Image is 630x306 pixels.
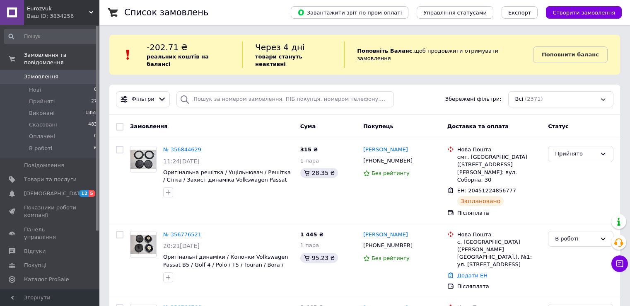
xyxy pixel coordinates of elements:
[553,10,615,16] span: Створити замовлення
[29,109,55,117] span: Виконані
[300,231,323,238] span: 1 445 ₴
[447,123,509,129] span: Доставка та оплата
[300,123,316,129] span: Cума
[300,168,338,178] div: 28.35 ₴
[130,146,157,172] a: Фото товару
[372,170,410,176] span: Без рейтингу
[457,187,516,194] span: ЕН: 20451224856777
[457,196,504,206] div: Заплановано
[147,42,188,52] span: -202.71 ₴
[363,231,408,239] a: [PERSON_NAME]
[163,231,201,238] a: № 356776521
[555,235,596,243] div: В роботі
[130,235,156,254] img: Фото товару
[300,242,319,248] span: 1 пара
[372,255,410,261] span: Без рейтингу
[24,204,77,219] span: Показники роботи компанії
[533,46,608,63] a: Поповнити баланс
[89,190,95,197] span: 5
[548,123,569,129] span: Статус
[525,96,543,102] span: (2371)
[457,283,541,290] div: Післяплата
[611,255,628,272] button: Чат з покупцем
[163,254,288,275] a: Оригінальні динаміки / Колонки Volkswagen Passat B5 / Golf 4 / Polo / T5 / Touran / Bora / [PERSO...
[94,133,97,140] span: 0
[363,146,408,154] a: [PERSON_NAME]
[457,153,541,184] div: смт. [GEOGRAPHIC_DATA] ([STREET_ADDRESS][PERSON_NAME]: вул. Соборна, 30
[357,48,412,54] b: Поповніть Баланс
[29,98,55,105] span: Прийняті
[94,86,97,94] span: 0
[457,238,541,269] div: с. [GEOGRAPHIC_DATA] ([PERSON_NAME][GEOGRAPHIC_DATA].), №1: ул. [STREET_ADDRESS]
[27,5,89,12] span: Eurozvuk
[29,133,55,140] span: Оплачені
[91,98,97,105] span: 27
[27,12,99,20] div: Ваш ID: 3834256
[457,209,541,217] div: Післяплата
[362,240,414,251] div: [PHONE_NUMBER]
[255,42,305,52] span: Через 4 дні
[297,9,402,16] span: Завантажити звіт по пром-оплаті
[24,190,85,197] span: [DEMOGRAPHIC_DATA]
[457,231,541,238] div: Нова Пошта
[300,253,338,263] div: 95.23 ₴
[555,150,596,158] div: Прийнято
[291,6,408,19] button: Завантажити звіт по пром-оплаті
[300,146,318,153] span: 315 ₴
[362,155,414,166] div: [PHONE_NUMBER]
[122,49,134,61] img: :exclamation:
[24,51,99,66] span: Замовлення та повідомлення
[163,243,200,249] span: 20:21[DATE]
[363,123,393,129] span: Покупець
[163,158,200,165] span: 11:24[DATE]
[147,53,209,67] b: реальних коштів на балансі
[163,146,201,153] a: № 356844629
[457,272,488,279] a: Додати ЕН
[24,248,46,255] span: Відгуки
[538,9,622,15] a: Створити замовлення
[24,276,69,283] span: Каталог ProSale
[29,86,41,94] span: Нові
[300,158,319,164] span: 1 пара
[85,109,97,117] span: 1855
[94,145,97,152] span: 6
[130,231,157,257] a: Фото товару
[29,121,57,129] span: Скасовані
[344,41,533,68] div: , щоб продовжити отримувати замовлення
[24,226,77,241] span: Панель управління
[24,162,64,169] span: Повідомлення
[255,53,302,67] b: товари стануть неактивні
[457,146,541,153] div: Нова Пошта
[445,95,502,103] span: Збережені фільтри:
[546,6,622,19] button: Створити замовлення
[29,145,52,152] span: В роботі
[24,176,77,183] span: Товари та послуги
[24,73,58,80] span: Замовлення
[79,190,89,197] span: 12
[163,169,291,191] a: Оригінальна решітка / Ущільнювач / Решітка / Сітка / Захист динаміка Volkswagen Passat B5 / Golf ...
[515,95,524,103] span: Всі
[132,95,154,103] span: Фільтри
[417,6,493,19] button: Управління статусами
[542,51,599,58] b: Поповнити баланс
[508,10,531,16] span: Експорт
[176,91,394,107] input: Пошук за номером замовлення, ПІБ покупця, номером телефону, Email, номером накладної
[4,29,98,44] input: Пошук
[423,10,487,16] span: Управління статусами
[124,7,208,17] h1: Список замовлень
[88,121,97,129] span: 483
[502,6,538,19] button: Експорт
[130,123,167,129] span: Замовлення
[24,262,46,269] span: Покупці
[130,150,156,169] img: Фото товару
